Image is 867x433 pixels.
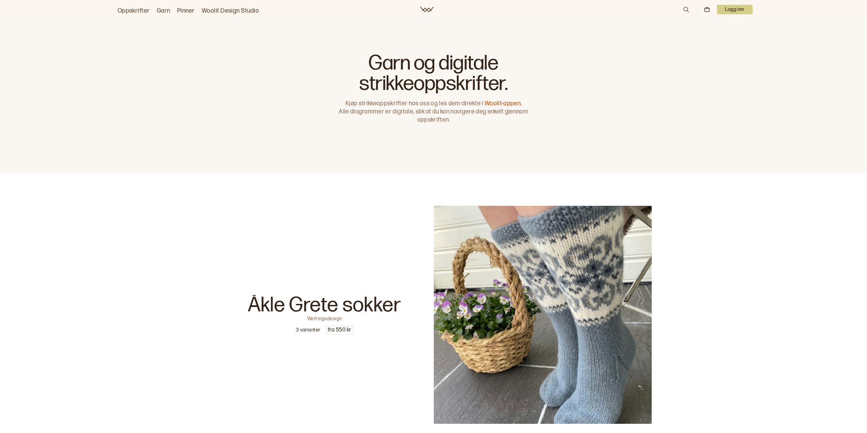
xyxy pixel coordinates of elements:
p: Wefringsdesign [307,315,342,320]
a: Oppskrifter [118,6,150,16]
a: Garn [157,6,170,16]
a: Woolit [420,7,434,12]
button: User dropdown [717,5,753,14]
p: Kjøp strikkeoppskrifter hos oss og les dem direkte i Alle diagrammer er digitale, slik at du kan ... [336,99,532,124]
p: fra 550 kr [326,326,353,334]
a: Pinner [177,6,195,16]
p: Logg inn [717,5,753,14]
img: Wefringsdesign Caroline Nasjonalromantiske sokker som er inspirert av mammas gamle åkle. I Busker... [434,206,652,424]
a: Wefringsdesign Caroline Nasjonalromantiske sokker som er inspirert av mammas gamle åkle. I Busker... [25,206,842,424]
p: Åkle Grete sokker [248,295,401,315]
p: 3 varianter [296,327,320,334]
h1: Garn og digitale strikkeoppskrifter. [336,53,532,94]
a: Woolit-appen. [484,100,522,107]
a: Woolit Design Studio [202,6,259,16]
